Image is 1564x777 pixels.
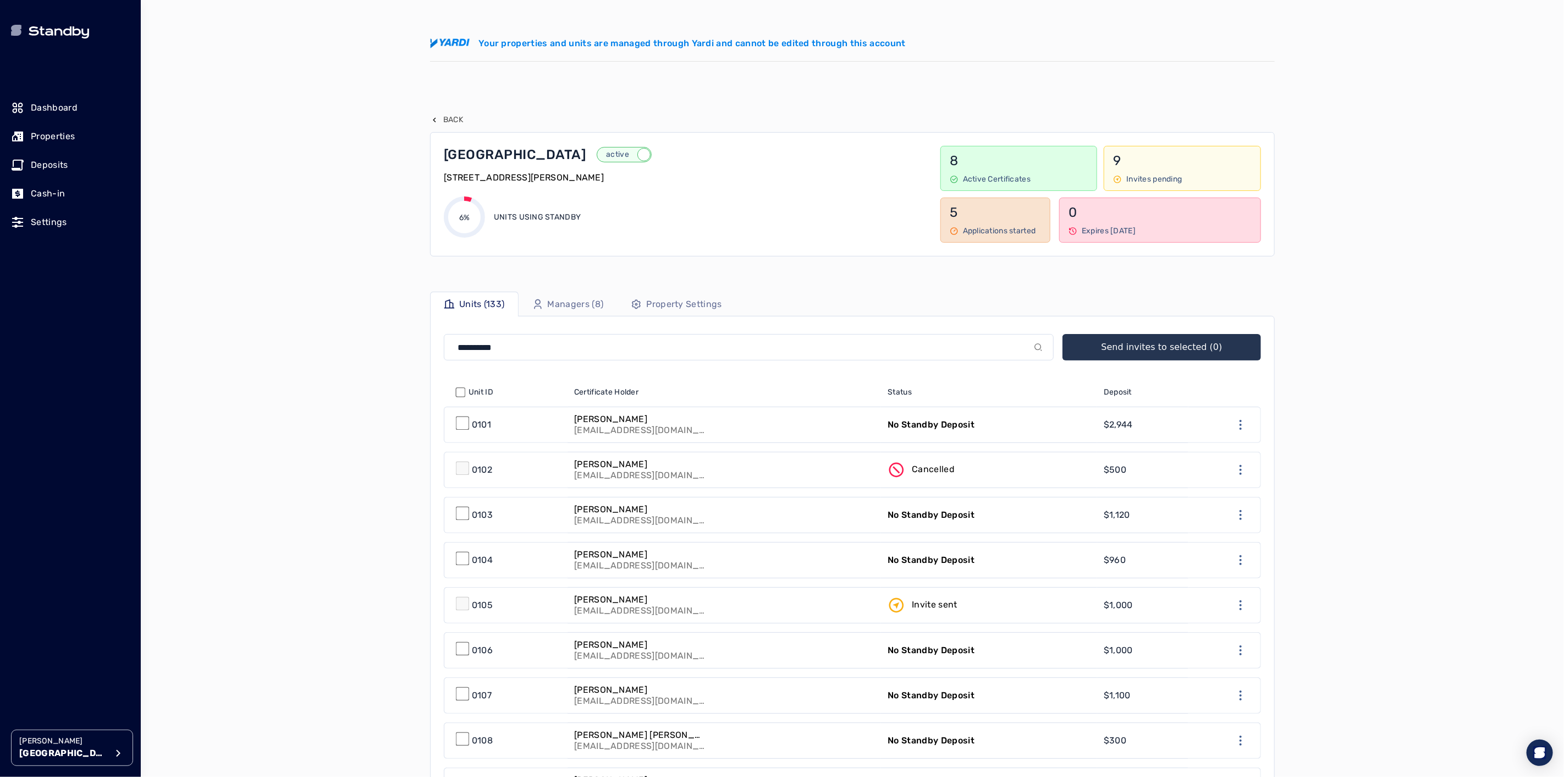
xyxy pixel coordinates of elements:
[444,633,568,668] a: 0106
[444,146,925,163] a: [GEOGRAPHIC_DATA]active
[444,588,568,623] a: 0105
[888,418,974,431] p: No Standby Deposit
[1126,174,1182,185] p: Invites pending
[1097,723,1188,758] a: $300
[568,497,881,533] a: [PERSON_NAME][EMAIL_ADDRESS][DOMAIN_NAME]
[888,508,974,522] p: No Standby Deposit
[1097,543,1188,578] a: $960
[472,644,493,657] p: 0106
[444,171,604,184] p: [STREET_ADDRESS][PERSON_NAME]
[1104,734,1126,747] p: $300
[574,549,706,560] p: [PERSON_NAME]
[1104,644,1133,657] p: $1,000
[881,678,1097,713] a: No Standby Deposit
[881,633,1097,668] a: No Standby Deposit
[597,147,652,162] button: active
[1097,452,1188,488] a: $500
[459,212,470,223] p: 6%
[1104,418,1133,431] p: $2,944
[574,685,706,696] p: [PERSON_NAME]
[494,212,581,223] p: Units using Standby
[574,696,706,707] p: [EMAIL_ADDRESS][DOMAIN_NAME]
[888,387,912,398] span: Status
[1069,204,1252,221] p: 0
[1113,152,1252,169] p: 9
[568,452,881,488] a: [PERSON_NAME][EMAIL_ADDRESS][DOMAIN_NAME]
[472,734,493,747] p: 0108
[469,387,493,398] span: Unit ID
[1097,633,1188,668] a: $1,000
[888,734,974,747] p: No Standby Deposit
[444,723,568,758] a: 0108
[568,407,881,442] a: [PERSON_NAME][EMAIL_ADDRESS][DOMAIN_NAME]
[31,101,78,114] p: Dashboard
[1082,226,1136,237] p: Expires [DATE]
[598,149,637,160] p: active
[574,741,706,752] p: [EMAIL_ADDRESS][DOMAIN_NAME]
[881,723,1097,758] a: No Standby Deposit
[444,678,568,713] a: 0107
[444,497,568,533] a: 0103
[478,37,906,50] p: Your properties and units are managed through Yardi and cannot be edited through this account
[574,730,706,741] p: [PERSON_NAME] [PERSON_NAME]
[568,678,881,713] a: [PERSON_NAME][EMAIL_ADDRESS][DOMAIN_NAME]
[1097,497,1188,533] a: $1,120
[459,298,505,311] p: Units (133)
[574,414,706,425] p: [PERSON_NAME]
[1104,689,1131,702] p: $1,100
[881,452,1097,488] a: Cancelled
[444,146,586,163] p: [GEOGRAPHIC_DATA]
[1104,554,1126,567] p: $960
[1104,599,1133,612] p: $1,000
[11,210,130,234] a: Settings
[31,216,67,229] p: Settings
[472,463,492,477] p: 0102
[19,736,107,747] p: [PERSON_NAME]
[1097,678,1188,713] a: $1,100
[1104,508,1130,522] p: $1,120
[11,124,130,149] a: Properties
[963,174,1031,185] p: Active Certificates
[1527,740,1553,766] div: Open Intercom Messenger
[574,605,706,616] p: [EMAIL_ADDRESS][DOMAIN_NAME]
[1097,588,1188,623] a: $1,000
[574,639,706,650] p: [PERSON_NAME]
[888,554,974,567] p: No Standby Deposit
[430,292,519,316] a: Units (133)
[881,407,1097,442] a: No Standby Deposit
[574,515,706,526] p: [EMAIL_ADDRESS][DOMAIN_NAME]
[31,130,75,143] p: Properties
[472,599,493,612] p: 0105
[617,292,735,316] a: Property Settings
[11,153,130,177] a: Deposits
[574,560,706,571] p: [EMAIL_ADDRESS][DOMAIN_NAME]
[11,730,133,766] button: [PERSON_NAME][GEOGRAPHIC_DATA]
[548,298,604,311] p: Managers (8)
[519,292,618,316] a: Managers (8)
[574,594,706,605] p: [PERSON_NAME]
[963,226,1036,237] p: Applications started
[912,463,955,476] p: Cancelled
[444,452,568,488] a: 0102
[11,182,130,206] a: Cash-in
[1104,387,1132,398] span: Deposit
[430,114,463,125] button: Back
[472,689,492,702] p: 0107
[31,158,68,172] p: Deposits
[31,187,65,200] p: Cash-in
[472,508,493,522] p: 0103
[574,470,706,481] p: [EMAIL_ADDRESS][DOMAIN_NAME]
[444,407,568,442] a: 0101
[881,543,1097,578] a: No Standby Deposit
[568,723,881,758] a: [PERSON_NAME] [PERSON_NAME][EMAIL_ADDRESS][DOMAIN_NAME]
[1104,463,1126,477] p: $500
[568,588,881,623] a: [PERSON_NAME][EMAIL_ADDRESS][DOMAIN_NAME]
[472,418,491,431] p: 0101
[574,425,706,436] p: [EMAIL_ADDRESS][DOMAIN_NAME]
[443,114,463,125] p: Back
[574,504,706,515] p: [PERSON_NAME]
[19,747,107,760] p: [GEOGRAPHIC_DATA]
[888,644,974,657] p: No Standby Deposit
[912,598,957,611] p: Invite sent
[568,543,881,578] a: [PERSON_NAME][EMAIL_ADDRESS][DOMAIN_NAME]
